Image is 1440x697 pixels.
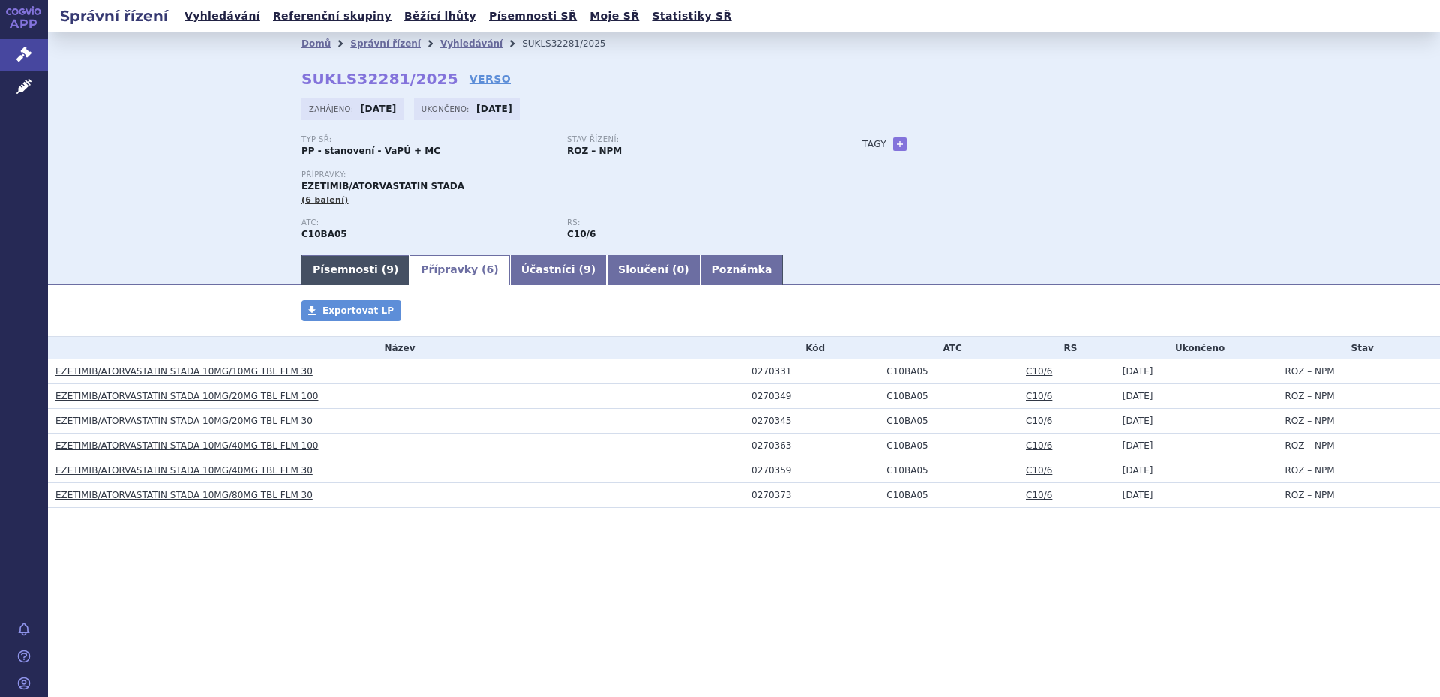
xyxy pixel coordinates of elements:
[1026,465,1052,476] a: C10/6
[301,38,331,49] a: Domů
[607,255,700,285] a: Sloučení (0)
[301,255,409,285] a: Písemnosti (9)
[301,181,464,191] span: EZETIMIB/ATORVASTATIN STADA
[510,255,607,285] a: Účastníci (9)
[583,263,591,275] span: 9
[469,71,511,86] a: VERSO
[301,146,440,156] strong: PP - stanovení - VaPÚ + MC
[879,483,1018,508] td: ATORVASTATIN A EZETIMIB
[1026,440,1052,451] a: C10/6
[1277,458,1440,483] td: ROZ – NPM
[309,103,356,115] span: Zahájeno:
[386,263,394,275] span: 9
[55,440,318,451] a: EZETIMIB/ATORVASTATIN STADA 10MG/40MG TBL FLM 100
[1277,409,1440,434] td: ROZ – NPM
[879,434,1018,458] td: ATORVASTATIN A EZETIMIB
[301,218,552,227] p: ATC:
[1123,366,1153,377] span: [DATE]
[55,465,313,476] a: EZETIMIB/ATORVASTATIN STADA 10MG/40MG TBL FLM 30
[301,229,347,239] strong: ATORVASTATIN A EZETIMIB
[751,490,879,500] div: 0270373
[567,229,595,239] strong: atorvastatin a ezetimib
[1277,384,1440,409] td: ROZ – NPM
[48,5,180,26] h2: Správní řízení
[1277,483,1440,508] td: ROZ – NPM
[55,366,313,377] a: EZETIMIB/ATORVASTATIN STADA 10MG/10MG TBL FLM 30
[1123,391,1153,401] span: [DATE]
[1277,434,1440,458] td: ROZ – NPM
[1026,391,1052,401] a: C10/6
[567,218,817,227] p: RS:
[700,255,784,285] a: Poznámka
[676,263,684,275] span: 0
[1018,337,1115,359] th: RS
[751,465,879,476] div: 0270359
[1123,440,1153,451] span: [DATE]
[879,337,1018,359] th: ATC
[879,359,1018,384] td: ATORVASTATIN A EZETIMIB
[1123,465,1153,476] span: [DATE]
[879,458,1018,483] td: ATORVASTATIN A EZETIMIB
[647,6,736,26] a: Statistiky SŘ
[751,440,879,451] div: 0270363
[301,70,458,88] strong: SUKLS32281/2025
[55,490,313,500] a: EZETIMIB/ATORVASTATIN STADA 10MG/80MG TBL FLM 30
[585,6,643,26] a: Moje SŘ
[322,305,394,316] span: Exportovat LP
[180,6,265,26] a: Vyhledávání
[350,38,421,49] a: Správní řízení
[487,263,494,275] span: 6
[751,416,879,426] div: 0270345
[1277,359,1440,384] td: ROZ – NPM
[301,135,552,144] p: Typ SŘ:
[301,300,401,321] a: Exportovat LP
[476,104,512,114] strong: [DATE]
[1026,416,1052,426] a: C10/6
[440,38,502,49] a: Vyhledávání
[48,337,744,359] th: Název
[879,384,1018,409] td: ATORVASTATIN A EZETIMIB
[1123,416,1153,426] span: [DATE]
[567,146,622,156] strong: ROZ – NPM
[744,337,879,359] th: Kód
[400,6,481,26] a: Běžící lhůty
[567,135,817,144] p: Stav řízení:
[301,170,832,179] p: Přípravky:
[55,416,313,426] a: EZETIMIB/ATORVASTATIN STADA 10MG/20MG TBL FLM 30
[1026,490,1052,500] a: C10/6
[409,255,509,285] a: Přípravky (6)
[1026,366,1052,377] a: C10/6
[862,135,886,153] h3: Tagy
[301,195,349,205] span: (6 balení)
[1115,337,1278,359] th: Ukončeno
[484,6,581,26] a: Písemnosti SŘ
[751,366,879,377] div: 0270331
[1277,337,1440,359] th: Stav
[879,409,1018,434] td: ATORVASTATIN A EZETIMIB
[55,391,318,401] a: EZETIMIB/ATORVASTATIN STADA 10MG/20MG TBL FLM 100
[268,6,396,26] a: Referenční skupiny
[1123,490,1153,500] span: [DATE]
[361,104,397,114] strong: [DATE]
[421,103,472,115] span: Ukončeno:
[751,391,879,401] div: 0270349
[522,32,625,55] li: SUKLS32281/2025
[893,137,907,151] a: +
